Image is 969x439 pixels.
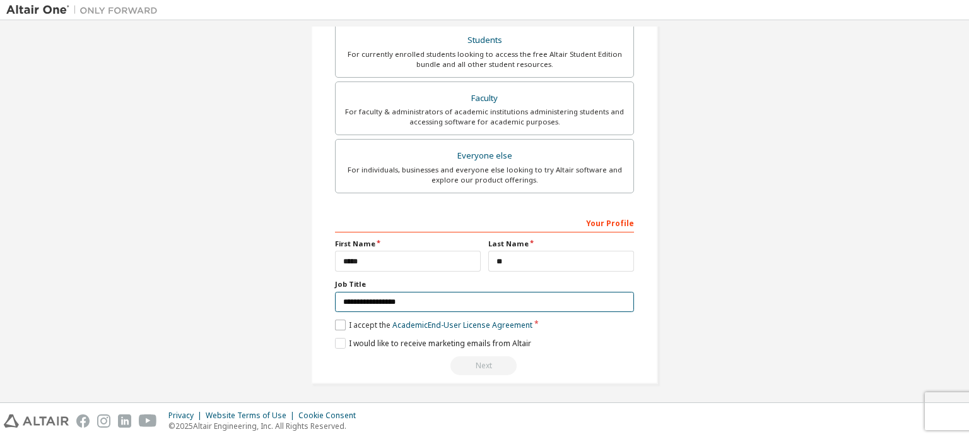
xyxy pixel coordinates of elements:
[343,165,626,185] div: For individuals, businesses and everyone else looking to try Altair software and explore our prod...
[335,212,634,232] div: Your Profile
[488,239,634,249] label: Last Name
[168,421,363,431] p: © 2025 Altair Engineering, Inc. All Rights Reserved.
[168,411,206,421] div: Privacy
[335,356,634,375] div: Read and acccept EULA to continue
[343,90,626,107] div: Faculty
[4,414,69,428] img: altair_logo.svg
[139,414,157,428] img: youtube.svg
[335,239,481,249] label: First Name
[97,414,110,428] img: instagram.svg
[343,107,626,127] div: For faculty & administrators of academic institutions administering students and accessing softwa...
[343,32,626,49] div: Students
[335,338,531,349] label: I would like to receive marketing emails from Altair
[298,411,363,421] div: Cookie Consent
[335,279,634,289] label: Job Title
[118,414,131,428] img: linkedin.svg
[76,414,90,428] img: facebook.svg
[335,320,532,330] label: I accept the
[206,411,298,421] div: Website Terms of Use
[392,320,532,330] a: Academic End-User License Agreement
[6,4,164,16] img: Altair One
[343,49,626,69] div: For currently enrolled students looking to access the free Altair Student Edition bundle and all ...
[343,147,626,165] div: Everyone else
